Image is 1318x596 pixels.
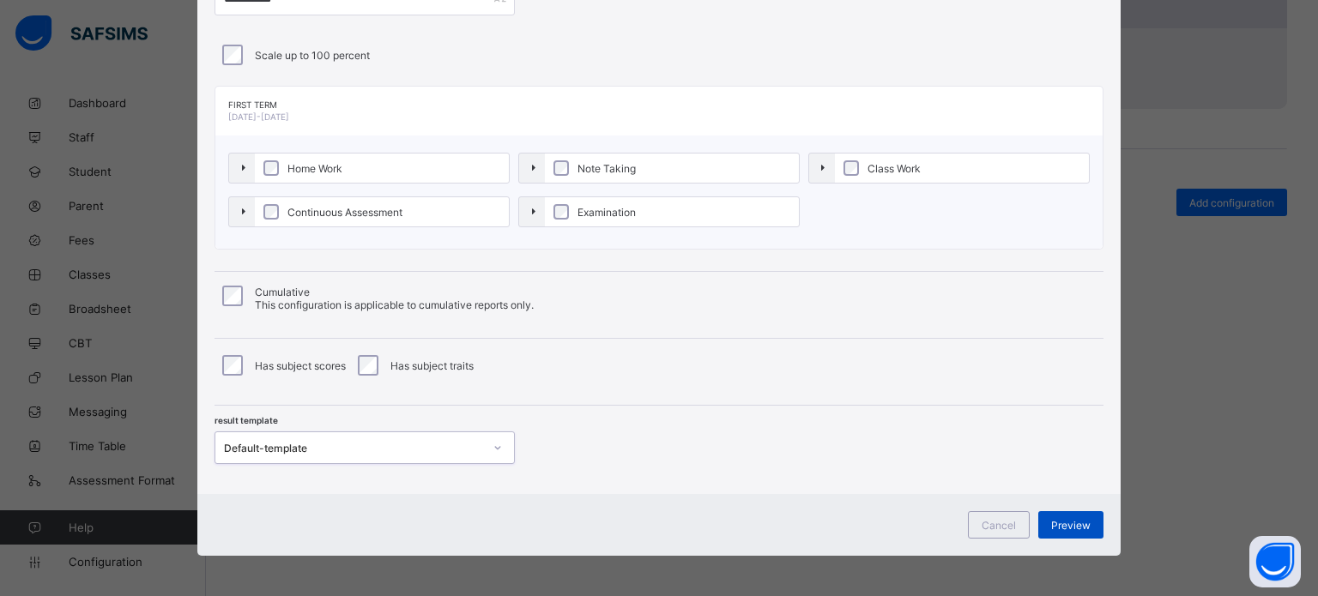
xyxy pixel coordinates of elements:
[519,197,545,226] button: Toggle
[390,359,474,372] span: Has subject traits
[255,359,346,372] span: Has subject scores
[215,86,1103,250] div: [object Object]
[255,286,310,298] span: Cumulative
[224,442,483,455] div: Default-template
[263,204,279,220] input: Continuous Assessment
[255,298,534,311] span: This configuration is applicable to cumulative reports only.
[228,111,289,122] span: [DATE]-[DATE]
[229,197,255,226] button: Toggle
[263,160,279,176] input: Home Work
[573,162,640,175] span: Note Taking
[519,154,545,183] button: Toggle
[215,415,278,425] span: result template
[863,162,925,175] span: Class Work
[283,206,407,219] span: Continuous Assessment
[1051,519,1091,532] span: Preview
[843,160,859,176] input: Class Work
[553,160,569,176] input: Note Taking
[809,154,835,183] button: Toggle
[1249,536,1301,587] button: Open asap
[553,204,569,220] input: Examination
[982,519,1016,532] span: Cancel
[255,49,370,62] label: Scale up to 100 percent
[283,162,347,175] span: Home Work
[228,99,289,110] span: First Term
[573,206,640,219] span: Examination
[229,154,255,183] button: Toggle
